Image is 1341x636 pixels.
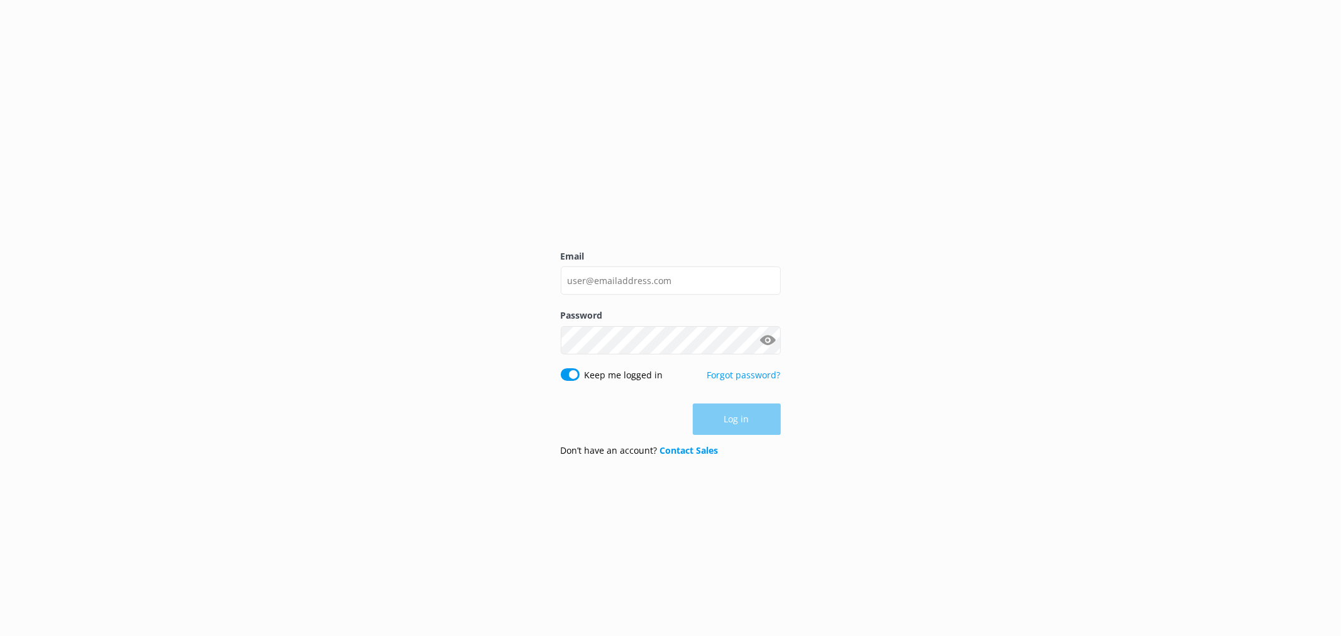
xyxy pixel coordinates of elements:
a: Forgot password? [707,369,781,381]
label: Email [561,249,781,263]
button: Show password [756,327,781,353]
a: Contact Sales [660,444,719,456]
input: user@emailaddress.com [561,266,781,295]
p: Don’t have an account? [561,444,719,458]
label: Password [561,309,781,322]
label: Keep me logged in [585,368,663,382]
